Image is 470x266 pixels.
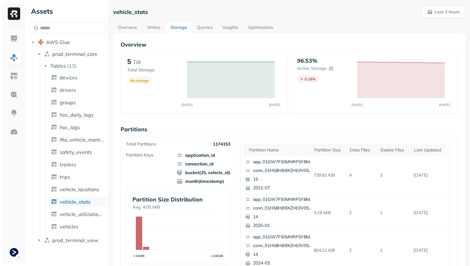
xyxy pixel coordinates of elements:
tspan: <10MB [133,254,145,258]
img: namespace [44,237,50,243]
a: Insights [218,22,243,34]
p: 2 [347,207,377,218]
a: vehicles [48,222,106,232]
span: prod_terminal_view [52,237,98,243]
p: app_01GW7F50MNRPSF8MFHFDEVDVJA [253,159,313,165]
img: table [51,112,57,118]
span: month(timestamp) [177,178,230,184]
button: app_01GW7F50MNRPSF8MFHFDEVDVJAconn_01H58HB9XZHE0V05D7NQWY7ZSA152021-07 [243,156,316,194]
img: table [51,223,57,230]
img: table [51,149,57,155]
a: trailers [48,160,106,169]
p: conn_01H58HB9XZHE0V05D7NQWY7ZSA [253,168,313,174]
a: Writes [142,22,165,34]
img: Terminal [10,248,18,257]
button: AWS Glue [30,37,105,47]
span: trailers [60,161,76,168]
p: 804.21 KiB [311,245,347,256]
span: drivers [60,87,76,93]
span: groups [60,99,76,106]
img: Asset Explorer [10,72,18,80]
div: Data Files [350,147,374,153]
p: Sep 11, 2025 [411,207,447,218]
p: conn_01H58HB9XZHE0V05D7NQWY7ZSA [253,205,313,211]
p: 1 [377,245,411,256]
p: No change [130,78,149,83]
tspan: [DATE] [440,103,450,106]
p: 4 [347,170,377,181]
tspan: [DATE] [270,103,280,106]
div: Delete Files [380,147,408,153]
p: 2 [347,245,377,256]
button: prod_terminal_core [36,49,106,59]
span: prod_terminal_core [52,51,97,57]
img: table [51,137,57,143]
p: Partitions [121,126,458,133]
button: prod_terminal_view [36,235,106,245]
img: namespace [44,51,50,57]
p: 3.19 MiB [311,207,347,218]
span: Tables [50,63,66,69]
p: 15 [253,176,313,183]
span: hos_logs [60,124,80,130]
a: Storage [165,22,192,34]
p: TiB [133,58,141,66]
button: app_01GW7F50MNRPSF8MFHFDEVDVJAconn_01H58HB9XZHE0V05D7NQWY7ZSA142025-01 [243,194,316,231]
p: conn_01H58HB9XZHE0V05D7NQWY7ZSA [253,243,313,249]
button: Tables(13) [42,61,106,71]
a: devices [48,73,106,83]
tspan: >100GB [211,254,223,258]
p: Last 2 hours [435,9,460,15]
p: 2025-01 [253,223,313,229]
span: ifta_vehicle_months [60,137,104,143]
tspan: [DATE] [182,103,193,106]
span: AWS Glue [46,39,70,45]
span: application_id [177,152,230,158]
p: Avg. 4.05 MiB [132,204,224,210]
span: devices [60,74,77,81]
div: Assets [30,6,105,16]
p: 5 [127,57,131,66]
span: trips [60,174,70,180]
span: connection_id [177,161,230,167]
div: Last updated [414,147,444,153]
img: Optimization [10,128,18,136]
span: vehicle_stats [60,199,90,205]
p: 14 [253,214,313,220]
p: vehicle_stats [113,8,148,16]
p: Total Partitions [126,141,156,147]
a: vehicle_stats [48,197,106,207]
p: 1 [377,207,411,218]
a: hos_logs [48,122,106,132]
span: bucket(25, vehicle_id) [177,169,230,176]
img: table [51,74,57,81]
p: 1174153 [213,141,230,147]
img: table [51,199,57,205]
p: 739.81 KiB [311,170,347,181]
img: Query Explorer [10,91,18,99]
p: app_01GW7F50MNRPSF8MFHFDEVDVJA [253,196,313,203]
p: 2021-07 [253,185,313,191]
a: drivers [48,85,106,95]
tspan: [DATE] [352,103,363,106]
img: table [51,99,57,106]
img: Insights [10,109,18,117]
p: Partition Size Distribution [132,196,224,203]
img: root [38,39,44,45]
a: groups [48,97,106,107]
p: app_01GW7F50MNRPSF8MFHFDEVDVJA [253,234,313,240]
a: Overview [113,22,142,34]
a: trips [48,172,106,182]
p: Partition Keys [126,152,154,158]
a: vehicle_utilization_day [48,209,106,219]
span: vehicle_utilization_day [60,211,104,217]
span: safety_events [60,149,92,155]
span: hos_daily_logs [60,112,94,118]
img: table [51,174,57,180]
span: vehicles [60,223,78,230]
p: Total Storage [127,67,181,73]
p: Sep 11, 2025 [411,170,447,181]
div: Partition name [249,147,308,153]
p: 0.18 % [305,77,316,81]
a: Queries [192,22,218,34]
